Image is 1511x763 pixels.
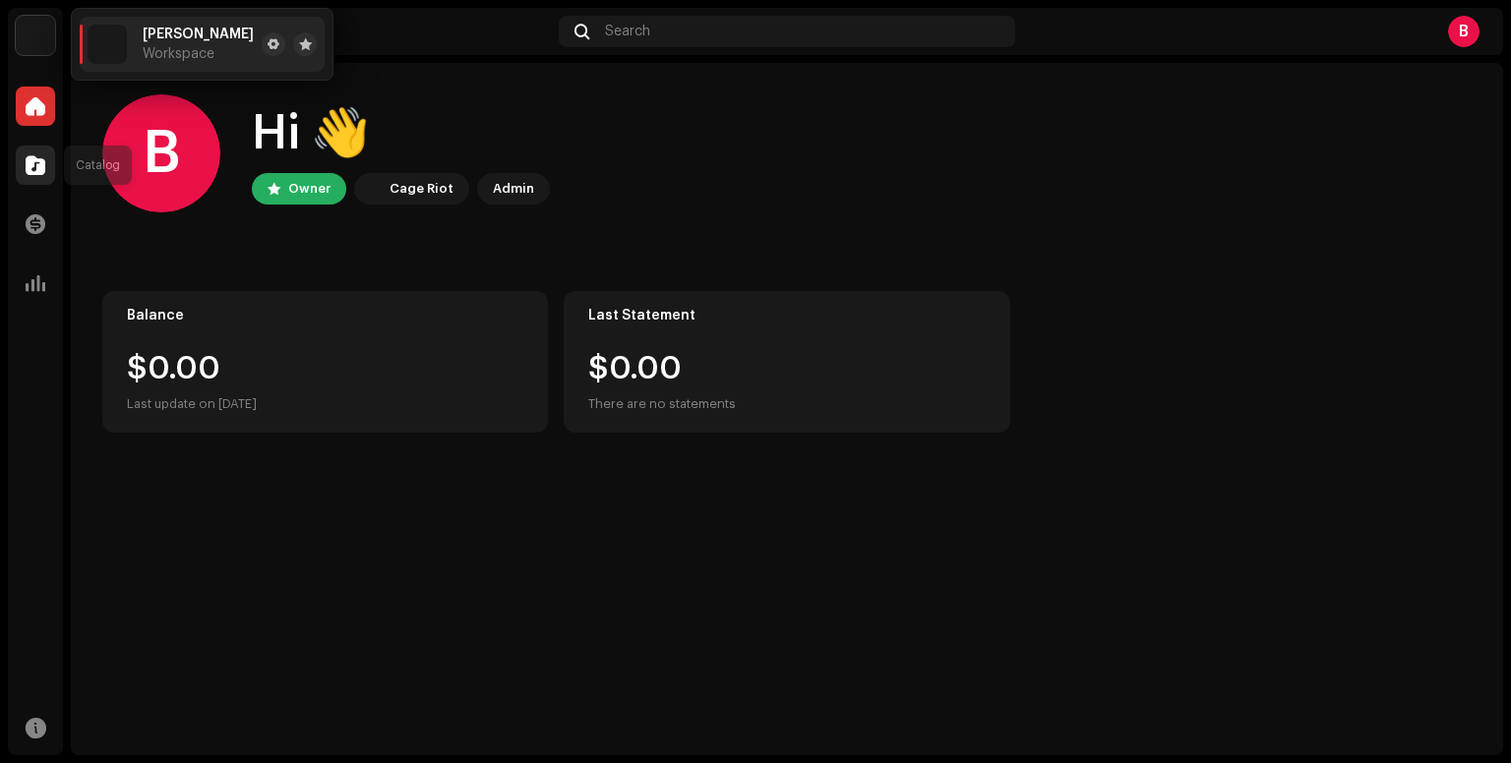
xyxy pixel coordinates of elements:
re-o-card-value: Last Statement [564,291,1009,433]
div: Owner [288,177,331,201]
div: Last update on [DATE] [127,392,523,416]
div: Admin [493,177,534,201]
div: B [1448,16,1480,47]
span: Elias Upton [143,27,254,42]
re-o-card-value: Balance [102,291,548,433]
div: Last Statement [588,308,985,323]
img: 3bdc119d-ef2f-4d41-acde-c0e9095fc35a [16,16,55,55]
span: Workspace [143,46,214,62]
img: 3bdc119d-ef2f-4d41-acde-c0e9095fc35a [88,25,127,64]
div: B [102,94,220,212]
img: 3bdc119d-ef2f-4d41-acde-c0e9095fc35a [358,177,382,201]
span: Search [605,24,650,39]
div: Hi 👋 [252,102,550,165]
div: Balance [127,308,523,323]
div: There are no statements [588,392,736,416]
div: Cage Riot [390,177,453,201]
